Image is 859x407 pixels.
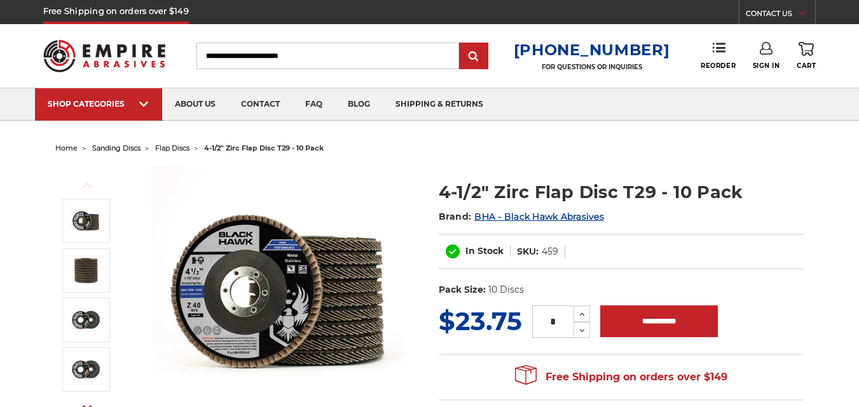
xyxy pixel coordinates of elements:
[383,88,496,121] a: shipping & returns
[55,143,78,152] a: home
[204,143,324,152] span: 4-1/2" zirc flap disc t29 - 10 pack
[753,62,780,70] span: Sign In
[514,63,670,71] p: FOR QUESTIONS OR INQUIRIES
[515,364,727,390] span: Free Shipping on orders over $149
[70,304,102,336] img: 40 grit zirc flap disc
[797,62,816,70] span: Cart
[70,255,102,286] img: 10 pack of premium black hawk flap discs
[439,283,486,297] dt: Pack Size:
[439,180,804,204] h1: 4-1/2" Zirc Flap Disc T29 - 10 Pack
[542,245,558,258] dd: 459
[461,44,486,69] input: Submit
[335,88,383,121] a: blog
[439,305,522,337] span: $23.75
[517,245,539,258] dt: SKU:
[746,6,815,24] a: CONTACT US
[474,211,604,222] a: BHA - Black Hawk Abrasives
[465,245,504,257] span: In Stock
[701,62,736,70] span: Reorder
[488,283,524,297] dd: 10 Discs
[92,143,141,152] a: sanding discs
[72,171,102,199] button: Previous
[155,143,189,152] a: flap discs
[228,88,292,121] a: contact
[514,41,670,59] a: [PHONE_NUMBER]
[701,42,736,69] a: Reorder
[162,88,228,121] a: about us
[48,99,149,109] div: SHOP CATEGORIES
[439,211,472,222] span: Brand:
[70,354,102,385] img: 60 grit zirc flap disc
[797,42,816,70] a: Cart
[43,32,165,79] img: Empire Abrasives
[292,88,335,121] a: faq
[70,205,102,237] img: 4.5" Black Hawk Zirconia Flap Disc 10 Pack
